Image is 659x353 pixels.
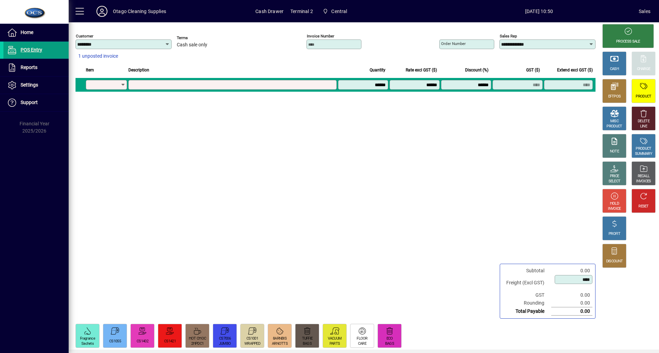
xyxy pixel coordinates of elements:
[272,341,288,346] div: ARNOTTS
[137,339,148,344] div: CS1402
[290,6,313,17] span: Terminal 2
[610,67,619,72] div: CASH
[465,66,488,74] span: Discount (%)
[439,6,639,17] span: [DATE] 10:50
[109,339,121,344] div: CS1055
[609,231,620,237] div: PROFIT
[76,34,93,38] mat-label: Customer
[244,341,260,346] div: WRAPPED
[636,179,651,184] div: INVOICES
[164,339,176,344] div: CS1421
[246,336,258,341] div: CS1001
[636,94,651,99] div: PRODUCT
[636,146,651,151] div: PRODUCT
[606,259,623,264] div: DISCOUNT
[406,66,437,74] span: Rate excl GST ($)
[307,34,334,38] mat-label: Invoice number
[557,66,593,74] span: Extend excl GST ($)
[3,24,69,41] a: Home
[219,336,231,341] div: CS7006
[551,291,592,299] td: 0.00
[638,174,650,179] div: RECALL
[635,151,652,157] div: SUMMARY
[3,59,69,76] a: Reports
[503,299,551,307] td: Rounding
[551,307,592,316] td: 0.00
[328,336,342,341] div: VACUUM
[189,336,206,341] div: HOT CHOC
[441,41,466,46] mat-label: Order number
[370,66,385,74] span: Quantity
[21,30,33,35] span: Home
[358,341,366,346] div: CARE
[609,179,621,184] div: SELECT
[608,94,621,99] div: EFTPOS
[638,204,649,209] div: RESET
[177,42,207,48] span: Cash sale only
[81,341,94,346] div: Sachets
[638,119,649,124] div: DELETE
[503,291,551,299] td: GST
[500,34,517,38] mat-label: Sales rep
[503,267,551,275] td: Subtotal
[76,50,121,62] button: 1 unposted invoice
[386,336,393,341] div: ECO
[21,100,38,105] span: Support
[255,6,284,17] span: Cash Drawer
[302,336,313,341] div: TUFFIE
[640,124,647,129] div: LINE
[320,5,350,18] span: Central
[3,77,69,94] a: Settings
[78,53,118,60] span: 1 unposted invoice
[616,39,640,44] div: PROCESS SALE
[3,94,69,111] a: Support
[191,341,204,346] div: 2HPDC1
[608,206,621,212] div: INVOICE
[610,201,619,206] div: HOLD
[610,149,619,154] div: NOTE
[606,124,622,129] div: PRODUCT
[303,341,312,346] div: BAGS
[610,174,619,179] div: PRICE
[357,336,368,341] div: FLOOR
[21,47,42,53] span: POS Entry
[385,341,394,346] div: BAGS
[177,36,218,40] span: Terms
[219,341,231,346] div: JUMBO
[331,6,347,17] span: Central
[639,6,650,17] div: Sales
[551,299,592,307] td: 0.00
[21,65,37,70] span: Reports
[551,267,592,275] td: 0.00
[86,66,94,74] span: Item
[329,341,340,346] div: PARTS
[503,275,551,291] td: Freight (Excl GST)
[503,307,551,316] td: Total Payable
[113,6,166,17] div: Otago Cleaning Supplies
[637,67,650,72] div: CHARGE
[80,336,95,341] div: Fragrance
[21,82,38,88] span: Settings
[526,66,540,74] span: GST ($)
[91,5,113,18] button: Profile
[273,336,287,341] div: 8ARNBIS
[128,66,149,74] span: Description
[610,119,618,124] div: MISC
